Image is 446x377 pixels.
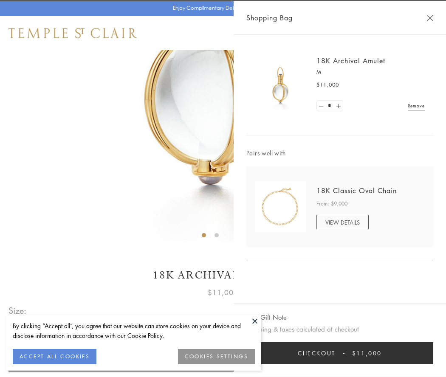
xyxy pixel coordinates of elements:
[316,56,385,65] a: 18K Archival Amulet
[408,101,425,110] a: Remove
[316,186,397,195] a: 18K Classic Oval Chain
[246,312,287,323] button: Add Gift Note
[208,287,238,298] span: $11,000
[255,181,306,232] img: N88865-OV18
[13,321,255,340] div: By clicking “Accept all”, you agree that our website can store cookies on your device and disclos...
[255,59,306,110] img: 18K Archival Amulet
[246,342,433,364] button: Checkout $11,000
[246,148,433,158] span: Pairs well with
[316,81,339,89] span: $11,000
[8,304,27,318] span: Size:
[316,215,369,229] a: VIEW DETAILS
[427,15,433,21] button: Close Shopping Bag
[298,349,336,358] span: Checkout
[352,349,382,358] span: $11,000
[8,268,438,283] h1: 18K Archival Amulet
[334,101,342,111] a: Set quantity to 2
[246,12,293,23] span: Shopping Bag
[317,101,325,111] a: Set quantity to 0
[8,28,137,38] img: Temple St. Clair
[13,349,96,364] button: ACCEPT ALL COOKIES
[316,200,347,208] span: From: $9,000
[316,68,425,76] p: M
[173,4,269,12] p: Enjoy Complimentary Delivery & Returns
[246,324,433,335] p: Shipping & taxes calculated at checkout
[178,349,255,364] button: COOKIES SETTINGS
[325,218,360,226] span: VIEW DETAILS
